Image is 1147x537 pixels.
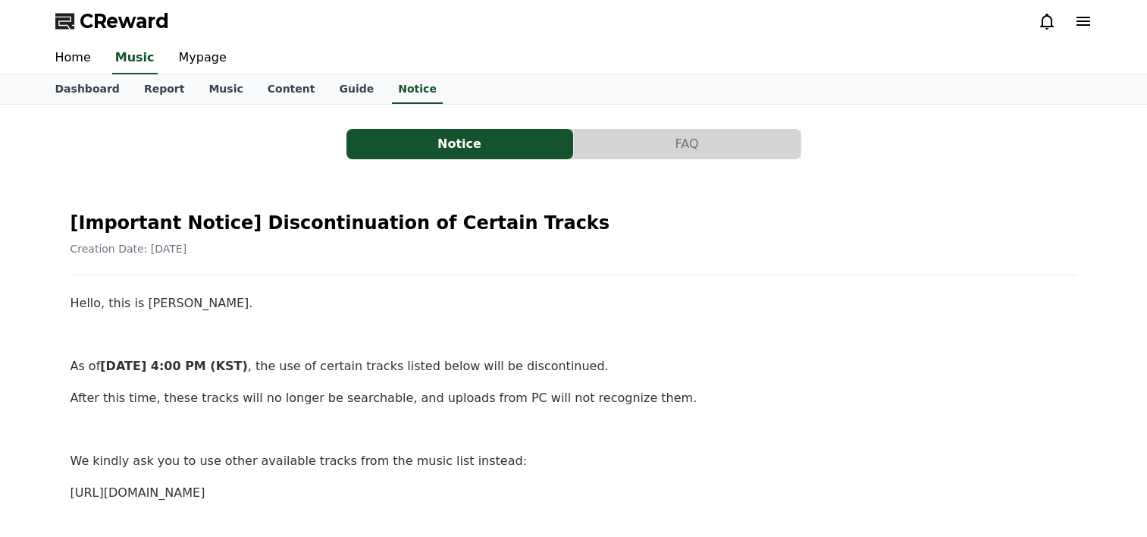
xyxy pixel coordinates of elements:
[71,211,1077,235] h2: [Important Notice] Discontinuation of Certain Tracks
[167,42,239,74] a: Mypage
[71,485,205,500] a: [URL][DOMAIN_NAME]
[71,243,187,255] span: Creation Date: [DATE]
[196,75,255,104] a: Music
[55,9,169,33] a: CReward
[80,9,169,33] span: CReward
[71,356,1077,376] p: As of , the use of certain tracks listed below will be discontinued.
[71,451,1077,471] p: We kindly ask you to use other available tracks from the music list instead:
[132,75,197,104] a: Report
[255,75,327,104] a: Content
[574,129,801,159] a: FAQ
[112,42,158,74] a: Music
[71,388,1077,408] p: After this time, these tracks will no longer be searchable, and uploads from PC will not recogniz...
[327,75,386,104] a: Guide
[346,129,573,159] button: Notice
[71,294,1077,313] p: Hello, this is [PERSON_NAME].
[574,129,801,159] button: FAQ
[43,75,132,104] a: Dashboard
[43,42,103,74] a: Home
[100,359,248,373] strong: [DATE] 4:00 PM (KST)
[346,129,574,159] a: Notice
[392,75,443,104] a: Notice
